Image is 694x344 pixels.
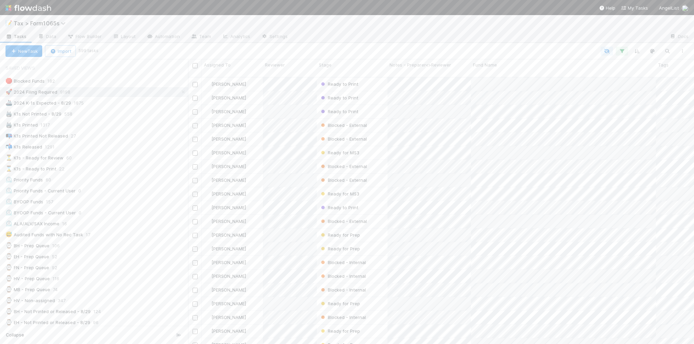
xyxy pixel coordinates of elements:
small: 599 tasks [79,48,99,54]
a: Analytics [217,32,256,43]
div: Blocked - External [320,218,367,225]
a: Team [185,32,217,43]
div: [PERSON_NAME] [205,314,246,321]
input: Toggle Row Selected [193,329,198,334]
span: 60 [66,154,79,162]
span: Ready to Print [320,109,358,114]
span: [PERSON_NAME] [211,150,246,155]
span: ⌚ [5,264,12,270]
span: 347 [58,296,72,305]
div: 2024 K-1s Expected - 8/29 [5,99,71,107]
span: [PERSON_NAME] [211,260,246,265]
div: Help [599,4,615,11]
div: HV - Prep Queue [5,274,50,283]
div: Blocked - Internal [320,273,366,280]
span: 60 [46,176,58,184]
span: Blocked - Internal [320,287,366,293]
div: [PERSON_NAME] [205,177,246,183]
span: ⏲️ [5,210,12,215]
input: Toggle Row Selected [193,288,198,293]
span: Blocked - Internal [320,260,366,265]
span: Blocked - External [320,218,367,224]
span: [PERSON_NAME] [211,164,246,169]
span: ⌚ [5,242,12,248]
div: [PERSON_NAME] [205,218,246,225]
div: [PERSON_NAME] [205,232,246,238]
img: avatar_cfa6ccaa-c7d9-46b3-b608-2ec56ecf97ad.png [205,81,210,87]
span: ⌚ [5,286,12,292]
div: BYOGP Funds [5,198,43,206]
div: Blocked - External [320,122,367,129]
input: Toggle Row Selected [193,247,198,252]
span: Ready to Print [320,95,358,100]
div: [PERSON_NAME] [205,81,246,87]
div: BH - Not Printed or Released - 8/29 [5,307,91,316]
span: Ready to Print [320,205,358,210]
span: Ready for Prep [320,328,360,334]
span: 🖨️ [5,111,12,117]
div: Ready to Print [320,94,358,101]
span: 74 [53,285,65,294]
span: Ready to Print [320,81,358,87]
input: Toggle Row Selected [193,233,198,238]
span: 124 [93,307,108,316]
span: [PERSON_NAME] [211,122,246,128]
div: Blocked - Internal [320,314,366,321]
div: Priority Funds [5,176,43,184]
span: 📭 [5,133,12,139]
div: [PERSON_NAME] [205,108,246,115]
a: Data [32,32,62,43]
span: [PERSON_NAME] [211,287,246,293]
input: Toggle Row Selected [193,82,198,87]
div: [PERSON_NAME] [205,259,246,266]
img: avatar_711f55b7-5a46-40da-996f-bc93b6b86381.png [205,191,210,197]
div: HV - Non-assigned [5,296,55,305]
a: My Tasks [621,4,648,11]
img: logo-inverted-e16ddd16eac7371096b0.svg [5,2,51,14]
img: avatar_711f55b7-5a46-40da-996f-bc93b6b86381.png [205,315,210,320]
div: [PERSON_NAME] [205,245,246,252]
span: [PERSON_NAME] [211,273,246,279]
span: Ready for MS3 [320,191,359,197]
span: Ready for MS3 [320,150,359,155]
div: Ready for MS3 [320,190,359,197]
span: ⏳ [5,155,12,161]
div: K1s Printed Not Released [5,132,68,140]
div: Ready for Prep [320,245,360,252]
span: 22 [59,165,71,173]
span: My Tasks [621,5,648,11]
div: K1s Printed [5,121,38,129]
input: Toggle Row Selected [193,260,198,265]
span: 📝 [5,20,12,26]
div: Blocked - Internal [320,259,366,266]
span: [PERSON_NAME] [211,246,246,251]
img: avatar_e41e7ae5-e7d9-4d8d-9f56-31b0d7a2f4fd.png [205,122,210,128]
div: [PERSON_NAME] [205,94,246,101]
input: Toggle Row Selected [193,192,198,197]
input: Toggle Row Selected [193,315,198,320]
span: ⏲️ [5,177,12,182]
input: Toggle Row Selected [193,219,198,224]
div: Blocked - External [320,135,367,142]
div: ALA/ALV/SAX Income [5,220,59,228]
img: avatar_66854b90-094e-431f-b713-6ac88429a2b8.png [205,246,210,251]
div: K1s - Ready for Review [5,154,63,162]
span: ⌛ [5,166,12,171]
span: [PERSON_NAME] [211,81,246,87]
span: 16 [62,220,74,228]
div: Ready for Prep [320,328,360,334]
div: BH - Prep Queue [5,241,49,250]
span: 116 [53,274,66,283]
span: [PERSON_NAME] [211,205,246,210]
span: Blocked - External [320,122,367,128]
div: FN - Prep Queue [5,263,49,272]
input: Toggle Row Selected [193,164,198,169]
span: Blocked - Internal [320,315,366,320]
img: avatar_e41e7ae5-e7d9-4d8d-9f56-31b0d7a2f4fd.png [205,273,210,279]
span: 1875 [74,99,91,107]
input: Toggle Row Selected [193,301,198,307]
span: Stage [319,61,332,68]
div: EH - Not Printed or Released - 8/29 [5,318,90,327]
input: Toggle Row Selected [193,274,198,279]
span: ⏲️ [5,199,12,204]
